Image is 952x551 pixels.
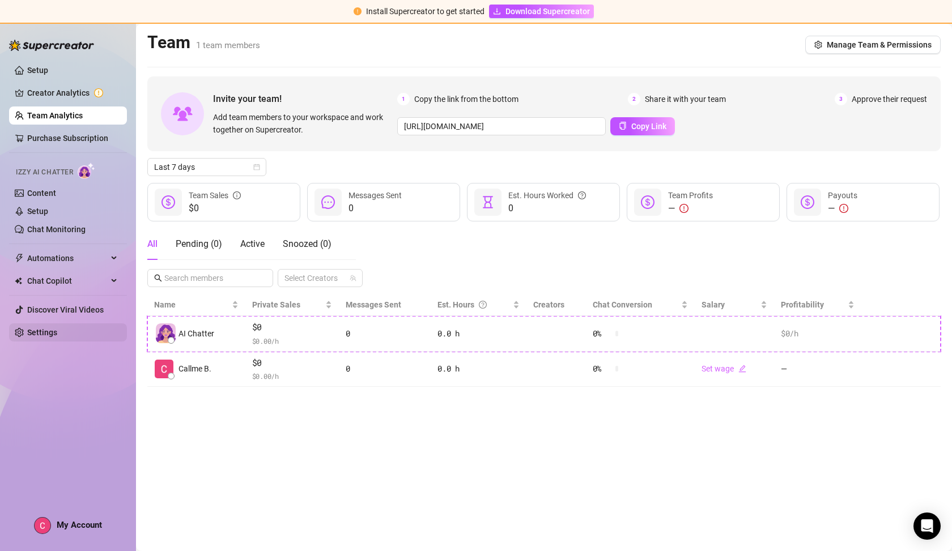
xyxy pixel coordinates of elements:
[774,352,861,387] td: —
[213,111,393,136] span: Add team members to your workspace and work together on Supercreator.
[479,298,487,311] span: question-circle
[593,300,652,309] span: Chat Conversion
[508,189,586,202] div: Est. Hours Worked
[354,7,362,15] span: exclamation-circle
[154,298,229,311] span: Name
[178,327,214,340] span: AI Chatter
[240,238,265,249] span: Active
[805,36,941,54] button: Manage Team & Permissions
[27,207,48,216] a: Setup
[781,327,855,340] div: $0 /h
[155,360,173,378] img: Callme Belle
[828,202,857,215] div: —
[178,362,211,375] span: Callme B.
[27,249,108,267] span: Automations
[154,159,260,176] span: Last 7 days
[147,294,245,316] th: Name
[196,40,260,50] span: 1 team members
[147,237,158,251] div: All
[631,122,666,131] span: Copy Link
[189,189,241,202] div: Team Sales
[738,365,746,373] span: edit
[147,32,260,53] h2: Team
[346,327,424,340] div: 0
[176,237,222,251] div: Pending ( 0 )
[27,134,108,143] a: Purchase Subscription
[27,66,48,75] a: Setup
[27,225,86,234] a: Chat Monitoring
[252,370,333,382] span: $ 0.00 /h
[668,202,713,215] div: —
[346,362,424,375] div: 0
[213,92,397,106] span: Invite your team!
[164,272,257,284] input: Search members
[578,189,586,202] span: question-circle
[493,7,501,15] span: download
[828,191,857,200] span: Payouts
[15,254,24,263] span: thunderbolt
[350,275,356,281] span: team
[27,111,83,120] a: Team Analytics
[610,117,675,135] button: Copy Link
[702,300,725,309] span: Salary
[27,272,108,290] span: Chat Copilot
[593,327,611,340] span: 0 %
[27,305,104,314] a: Discover Viral Videos
[15,277,22,285] img: Chat Copilot
[233,189,241,202] span: info-circle
[366,7,484,16] span: Install Supercreator to get started
[348,191,402,200] span: Messages Sent
[619,122,627,130] span: copy
[437,362,520,375] div: 0.0 h
[628,93,640,105] span: 2
[437,298,511,311] div: Est. Hours
[641,195,654,209] span: dollar-circle
[679,204,688,213] span: exclamation-circle
[252,300,300,309] span: Private Sales
[508,202,586,215] span: 0
[852,93,927,105] span: Approve their request
[27,84,118,102] a: Creator Analytics exclamation-circle
[348,202,402,215] span: 0
[16,167,73,178] span: Izzy AI Chatter
[835,93,847,105] span: 3
[27,328,57,337] a: Settings
[414,93,518,105] span: Copy the link from the bottom
[781,300,824,309] span: Profitability
[397,93,410,105] span: 1
[35,518,50,533] img: ACg8ocK-EKBwudor-EjLEBzBVMB4UdEYQXpHBXGrZR1zIuRHiwAgyg=s96-c
[526,294,586,316] th: Creators
[252,335,333,347] span: $ 0.00 /h
[801,195,814,209] span: dollar-circle
[839,204,848,213] span: exclamation-circle
[827,40,932,49] span: Manage Team & Permissions
[913,512,941,540] div: Open Intercom Messenger
[814,41,822,49] span: setting
[161,195,175,209] span: dollar-circle
[154,274,162,282] span: search
[489,5,594,18] a: Download Supercreator
[252,321,333,334] span: $0
[668,191,713,200] span: Team Profits
[78,163,95,179] img: AI Chatter
[156,323,176,343] img: izzy-ai-chatter-avatar-DDCN_rTZ.svg
[283,238,331,249] span: Snoozed ( 0 )
[505,5,590,18] span: Download Supercreator
[189,202,241,215] span: $0
[252,356,333,370] span: $0
[593,362,611,375] span: 0 %
[645,93,726,105] span: Share it with your team
[57,520,102,530] span: My Account
[437,327,520,340] div: 0.0 h
[253,164,260,170] span: calendar
[321,195,335,209] span: message
[27,189,56,198] a: Content
[481,195,495,209] span: hourglass
[702,364,746,373] a: Set wageedit
[346,300,401,309] span: Messages Sent
[9,40,94,51] img: logo-BBDzfeDw.svg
